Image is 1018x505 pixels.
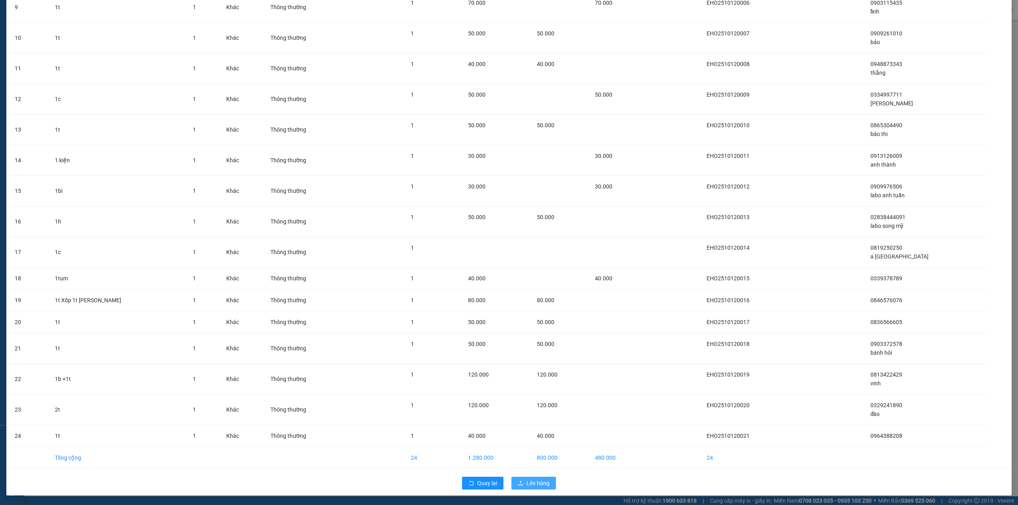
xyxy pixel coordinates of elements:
[707,214,750,220] span: EHO2510120013
[870,245,902,251] span: 0819250250
[193,4,196,10] span: 1
[220,84,264,115] td: Khác
[264,176,349,206] td: Thông thường
[537,61,554,67] span: 40.000
[264,206,349,237] td: Thông thường
[468,319,486,325] span: 50.000
[411,245,414,251] span: 1
[411,122,414,128] span: 1
[8,115,49,145] td: 13
[411,371,414,378] span: 1
[193,319,196,325] span: 1
[411,153,414,159] span: 1
[870,253,929,260] span: a [GEOGRAPHIC_DATA]
[264,84,349,115] td: Thông thường
[220,176,264,206] td: Khác
[264,268,349,289] td: Thông thường
[870,380,881,387] span: vinh
[595,275,612,282] span: 40.000
[49,84,187,115] td: 1c
[870,402,902,408] span: 0329241890
[220,23,264,53] td: Khác
[870,319,902,325] span: 0836566605
[411,275,414,282] span: 1
[49,364,187,394] td: 1b +1t
[49,115,187,145] td: 1t
[537,297,554,303] span: 80.000
[707,30,750,37] span: EHO2510120007
[220,237,264,268] td: Khác
[49,311,187,333] td: 1t
[193,345,196,352] span: 1
[49,425,187,447] td: 1t
[264,53,349,84] td: Thông thường
[595,91,612,98] span: 50.000
[870,371,902,378] span: 0813422429
[870,223,903,229] span: labo song mỹ
[707,275,750,282] span: EHO2510120015
[8,311,49,333] td: 20
[537,371,558,378] span: 120.000
[193,218,196,225] span: 1
[707,371,750,378] span: EHO2510120019
[870,341,902,347] span: 0903372578
[264,333,349,364] td: Thông thường
[595,183,612,190] span: 30.000
[870,39,880,45] span: bảo
[264,289,349,311] td: Thông thường
[49,206,187,237] td: 1h
[193,35,196,41] span: 1
[8,394,49,425] td: 23
[468,122,486,128] span: 50.000
[264,364,349,394] td: Thông thường
[707,183,750,190] span: EHO2510120012
[707,153,750,159] span: EHO2510120011
[870,411,880,417] span: đào
[707,245,750,251] span: EHO2510120014
[707,91,750,98] span: EHO2510120009
[511,477,556,489] button: uploadLên hàng
[411,341,414,347] span: 1
[707,297,750,303] span: EHO2510120016
[870,183,902,190] span: 0909976506
[193,433,196,439] span: 1
[8,84,49,115] td: 12
[411,433,414,439] span: 1
[870,433,902,439] span: 0964388208
[49,447,187,469] td: Tổng cộng
[193,249,196,255] span: 1
[707,341,750,347] span: EHO2510120018
[264,311,349,333] td: Thông thường
[537,319,554,325] span: 50.000
[707,61,750,67] span: EHO2510120008
[411,61,414,67] span: 1
[49,333,187,364] td: 1t
[870,350,892,356] span: bánh hỏi
[220,289,264,311] td: Khác
[193,297,196,303] span: 1
[462,447,530,469] td: 1.280.000
[870,161,896,168] span: anh thành
[220,364,264,394] td: Khác
[49,176,187,206] td: 1bì
[411,402,414,408] span: 1
[870,122,902,128] span: 0865304490
[477,479,497,488] span: Quay lại
[193,65,196,72] span: 1
[193,275,196,282] span: 1
[468,371,489,378] span: 120.000
[468,30,486,37] span: 50.000
[537,214,554,220] span: 50.000
[8,53,49,84] td: 11
[220,394,264,425] td: Khác
[49,145,187,176] td: 1 kiện
[870,214,905,220] span: 02838444091
[193,406,196,413] span: 1
[8,364,49,394] td: 22
[264,237,349,268] td: Thông thường
[537,433,554,439] span: 40.000
[468,214,486,220] span: 50.000
[707,122,750,128] span: EHO2510120010
[49,237,187,268] td: 1c
[870,61,902,67] span: 0948873343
